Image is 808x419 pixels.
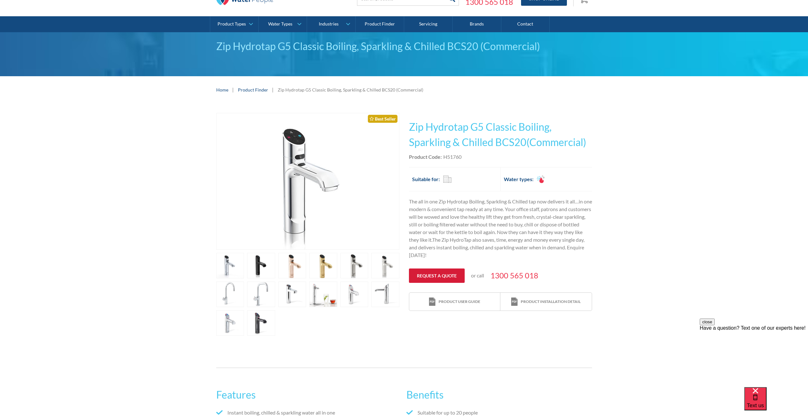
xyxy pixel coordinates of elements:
[439,299,480,305] div: Product user guide
[412,175,440,183] h2: Suitable for:
[409,293,500,311] a: print iconProduct user guide
[453,16,501,32] a: Brands
[278,86,423,93] div: Zip Hydrotap G5 Classic Boiling, Sparkling & Chilled BCS20 (Commercial)
[231,113,385,249] img: Zip Hydrotap G5 Classic Boiling, Sparkling & Chilled BCS20 (Commercial)
[409,119,592,150] h1: Zip Hydrotap G5 Classic Boiling, Sparkling & Chilled BCS20(Commercial)
[744,387,808,419] iframe: podium webchat widget bubble
[340,253,368,278] a: open lightbox
[404,16,453,32] a: Servicing
[309,282,337,307] a: open lightbox
[210,16,258,32] a: Product Types
[278,253,306,278] a: open lightbox
[500,293,591,311] a: print iconProduct installation detail
[271,86,275,93] div: |
[216,86,228,93] a: Home
[511,298,518,306] img: print icon
[216,39,592,54] div: Zip Hydrotap G5 Classic Boiling, Sparkling & Chilled BCS20 (Commercial)
[259,16,307,32] a: Water Types
[278,282,306,307] a: open lightbox
[356,16,404,32] a: Product Finder
[268,21,292,27] div: Water Types
[216,113,399,250] a: open lightbox
[218,21,246,27] div: Product Types
[368,115,397,123] div: Best Seller
[232,86,235,93] div: |
[409,268,465,283] a: Request a quote
[216,282,244,307] a: open lightbox
[504,175,533,183] h2: Water types:
[406,409,592,416] li: Suitable for up to 20 people
[471,272,484,279] p: or call
[309,253,337,278] a: open lightbox
[319,21,339,27] div: Industries
[216,409,402,416] li: Instant boiling, chilled & sparkling water all in one
[371,282,399,307] a: open lightbox
[307,16,355,32] a: Industries
[238,86,268,93] a: Product Finder
[521,299,581,305] div: Product installation detail
[409,198,592,259] p: The all in one Zip Hydrotap Boiling, Sparkling & Chilled tap now delivers it all…in one modern & ...
[216,310,244,336] a: open lightbox
[216,253,244,278] a: open lightbox
[247,282,275,307] a: open lightbox
[340,282,368,307] a: open lightbox
[406,387,592,402] h2: Benefits
[409,154,442,160] strong: Product Code:
[700,319,808,395] iframe: podium webchat widget prompt
[490,270,538,281] a: 1300 565 018
[501,16,550,32] a: Contact
[247,253,275,278] a: open lightbox
[247,310,275,336] a: open lightbox
[443,153,461,161] div: H51760
[216,387,402,402] h2: Features
[429,298,435,306] img: print icon
[371,253,399,278] a: open lightbox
